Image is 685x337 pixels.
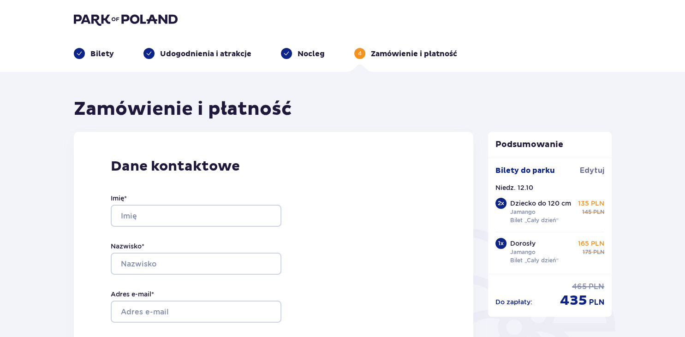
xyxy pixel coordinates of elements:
div: 2 x [495,198,506,209]
label: Nazwisko * [111,242,144,251]
input: Nazwisko [111,253,281,275]
p: Bilet „Cały dzień” [510,216,559,225]
span: 145 [582,208,591,216]
span: 175 [583,248,591,256]
span: PLN [589,282,604,292]
p: Dorosły [510,239,536,248]
p: 165 PLN [578,239,604,248]
p: Zamówienie i płatność [371,49,457,59]
div: 1 x [495,238,506,249]
p: Bilet „Cały dzień” [510,256,559,265]
p: Bilety [90,49,114,59]
label: Imię * [111,194,127,203]
p: Podsumowanie [488,139,612,150]
div: Bilety [74,48,114,59]
p: Jamango [510,248,536,256]
span: PLN [589,297,604,307]
p: Dziecko do 120 cm [510,199,571,208]
div: Udogodnienia i atrakcje [143,48,251,59]
span: PLN [593,208,604,216]
span: PLN [593,248,604,256]
p: Bilety do parku [495,166,555,176]
span: 465 [572,282,587,292]
p: Nocleg [298,49,325,59]
input: Imię [111,205,281,227]
p: Niedz. 12.10 [495,183,533,192]
h1: Zamówienie i płatność [74,98,292,121]
img: Park of Poland logo [74,13,178,26]
input: Adres e-mail [111,301,281,323]
p: Jamango [510,208,536,216]
div: 4Zamówienie i płatność [354,48,457,59]
p: 135 PLN [578,199,604,208]
span: 435 [560,292,587,309]
div: Nocleg [281,48,325,59]
p: Dane kontaktowe [111,158,437,175]
label: Adres e-mail * [111,290,154,299]
p: Do zapłaty : [495,297,532,307]
p: Udogodnienia i atrakcje [160,49,251,59]
p: 4 [358,49,362,58]
span: Edytuj [580,166,604,176]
